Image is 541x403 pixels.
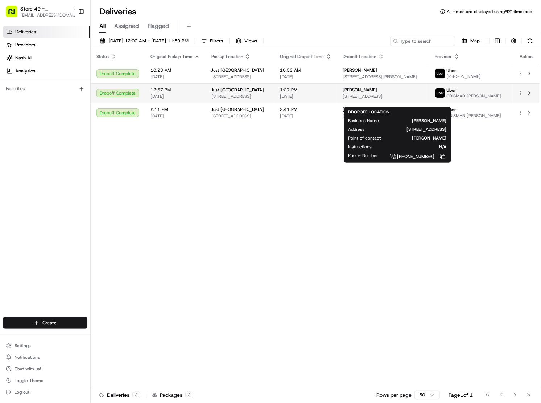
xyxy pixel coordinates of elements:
img: Joana Marie Avellanoza [7,105,19,117]
span: 12:57 PM [150,87,200,93]
div: 3 [132,392,140,398]
span: Assigned [114,22,139,30]
span: [DATE] [280,74,331,80]
span: 2:11 PM [150,107,200,112]
div: We're available if you need us! [33,76,100,82]
span: Chat with us! [15,366,41,372]
a: Providers [3,39,90,51]
img: uber-new-logo.jpeg [435,88,445,98]
div: 💻 [61,163,67,169]
span: [DATE] [150,74,200,80]
div: Past conversations [7,94,49,100]
button: Create [3,317,87,329]
img: uber-new-logo.jpeg [435,69,445,78]
span: Nash AI [15,55,32,61]
button: Settings [3,341,87,351]
input: Type to search [390,36,455,46]
span: Just [GEOGRAPHIC_DATA] [211,107,264,112]
span: All [99,22,106,30]
input: Clear [19,47,120,54]
span: Regen Pajulas [22,132,53,138]
span: Status [96,54,109,59]
span: Settings [15,343,31,349]
span: [PHONE_NUMBER] [397,154,435,159]
span: [PERSON_NAME] [391,118,447,124]
span: [PERSON_NAME] [393,135,447,141]
span: Create [42,320,57,326]
a: 📗Knowledge Base [4,159,58,172]
span: Original Dropoff Time [280,54,324,59]
button: Store 49 - [GEOGRAPHIC_DATA] (Just Salad)[EMAIL_ADDRESS][DOMAIN_NAME] [3,3,75,20]
span: [STREET_ADDRESS] [343,94,424,99]
span: [STREET_ADDRESS] [376,126,447,132]
span: [DATE] [58,132,73,138]
span: Knowledge Base [15,162,55,169]
button: [DATE] 12:00 AM - [DATE] 11:59 PM [96,36,192,46]
span: [STREET_ADDRESS] [343,113,424,119]
span: • [98,112,100,118]
button: Notifications [3,352,87,362]
p: Rows per page [376,391,412,399]
img: 1727276513143-84d647e1-66c0-4f92-a045-3c9f9f5dfd92 [15,69,28,82]
span: Views [244,38,257,44]
p: Welcome 👋 [7,29,132,41]
span: [DATE] 12:00 AM - [DATE] 11:59 PM [108,38,189,44]
span: Uber [447,107,457,113]
button: Store 49 - [GEOGRAPHIC_DATA] (Just Salad) [20,5,70,12]
span: All times are displayed using EDT timezone [447,9,532,14]
span: 2:41 PM [280,107,331,112]
span: Providers [15,42,35,48]
div: Favorites [3,83,87,95]
button: Start new chat [123,71,132,80]
span: Uber [447,68,457,74]
button: See all [112,93,132,101]
span: [PERSON_NAME] [PERSON_NAME] [22,112,96,118]
span: [DATE] [150,113,200,119]
span: [PERSON_NAME] [343,87,377,93]
span: • [54,132,57,138]
span: Deliveries [15,29,36,35]
button: Chat with us! [3,364,87,374]
div: 3 [185,392,193,398]
span: Business Name [348,118,379,124]
img: 1736555255976-a54dd68f-1ca7-489b-9aae-adbdc363a1c4 [7,69,20,82]
span: 10:53 AM [280,67,331,73]
div: 📗 [7,163,13,169]
div: Action [519,54,534,59]
span: Pickup Location [211,54,243,59]
span: N/A [384,144,447,150]
button: Views [232,36,260,46]
span: [STREET_ADDRESS][PERSON_NAME] [343,74,424,80]
button: Filters [198,36,226,46]
span: [STREET_ADDRESS] [211,74,269,80]
span: Pylon [72,180,88,185]
span: Address [348,126,365,132]
span: Analytics [15,68,35,74]
span: Filters [210,38,223,44]
div: Packages [152,391,193,399]
span: Map [470,38,480,44]
h1: Deliveries [99,6,136,17]
span: [DATE] [102,112,116,118]
button: [EMAIL_ADDRESS][DOMAIN_NAME] [20,12,78,18]
span: [STREET_ADDRESS] [211,113,269,119]
span: Log out [15,389,29,395]
span: Original Pickup Time [150,54,193,59]
button: Refresh [525,36,535,46]
div: Start new chat [33,69,119,76]
span: Phone Number [348,153,379,158]
button: Map [458,36,483,46]
span: [STREET_ADDRESS] [211,94,269,99]
span: Uber [447,87,457,93]
span: [PERSON_NAME] [343,67,377,73]
span: Just [GEOGRAPHIC_DATA] [211,67,264,73]
span: 1:27 PM [280,87,331,93]
img: 1736555255976-a54dd68f-1ca7-489b-9aae-adbdc363a1c4 [15,113,20,119]
span: [DATE] [150,94,200,99]
a: 💻API Documentation [58,159,119,172]
span: 10:23 AM [150,67,200,73]
span: [DATE] [280,94,331,99]
img: Regen Pajulas [7,125,19,137]
img: 1736555255976-a54dd68f-1ca7-489b-9aae-adbdc363a1c4 [15,132,20,138]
